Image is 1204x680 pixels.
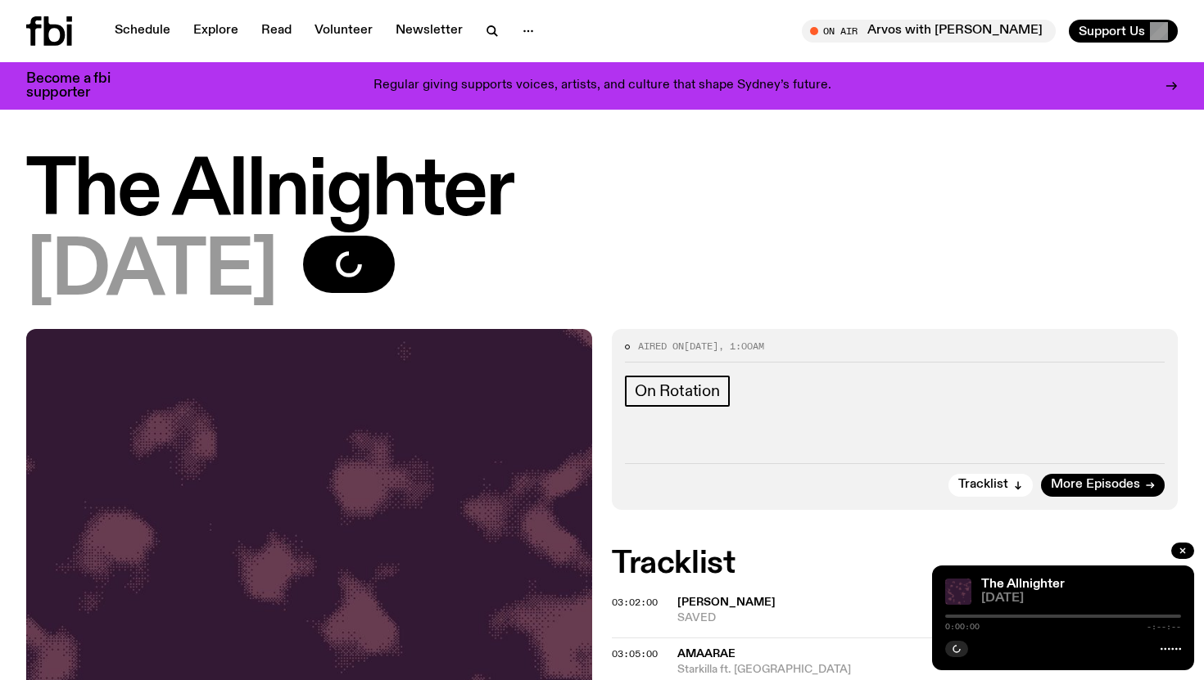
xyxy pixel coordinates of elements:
[183,20,248,43] a: Explore
[612,549,1178,579] h2: Tracklist
[612,650,658,659] button: 03:05:00
[1041,474,1165,497] a: More Episodes
[1069,20,1178,43] button: Support Us
[958,479,1008,491] span: Tracklist
[26,155,1178,229] h1: The Allnighter
[1079,24,1145,38] span: Support Us
[677,597,776,608] span: [PERSON_NAME]
[718,340,764,353] span: , 1:00am
[677,648,736,660] span: Amaarae
[251,20,301,43] a: Read
[386,20,473,43] a: Newsletter
[981,578,1065,591] a: The Allnighter
[677,610,1034,626] span: SAVED
[638,340,684,353] span: Aired on
[1051,479,1140,491] span: More Episodes
[684,340,718,353] span: [DATE]
[1147,623,1181,631] span: -:--:--
[981,592,1181,605] span: [DATE]
[373,79,831,93] p: Regular giving supports voices, artists, and culture that shape Sydney’s future.
[105,20,180,43] a: Schedule
[26,72,131,100] h3: Become a fbi supporter
[948,474,1033,497] button: Tracklist
[612,598,658,607] button: 03:02:00
[635,382,720,400] span: On Rotation
[612,647,658,660] span: 03:05:00
[802,20,1056,43] button: On AirArvos with [PERSON_NAME]
[26,236,277,309] span: [DATE]
[945,623,980,631] span: 0:00:00
[305,20,382,43] a: Volunteer
[612,596,658,609] span: 03:02:00
[625,376,730,407] a: On Rotation
[677,662,1178,678] span: Starkilla ft. [GEOGRAPHIC_DATA]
